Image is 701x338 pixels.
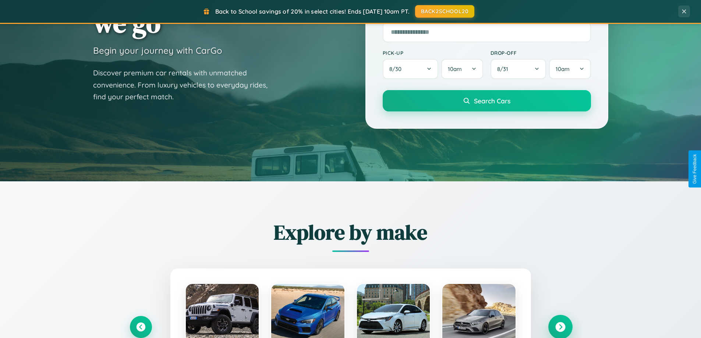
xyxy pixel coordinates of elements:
[215,8,410,15] span: Back to School savings of 20% in select cities! Ends [DATE] 10am PT.
[474,97,510,105] span: Search Cars
[491,59,546,79] button: 8/31
[93,45,222,56] h3: Begin your journey with CarGo
[549,59,591,79] button: 10am
[383,59,439,79] button: 8/30
[130,218,571,246] h2: Explore by make
[389,65,405,72] span: 8 / 30
[415,5,474,18] button: BACK2SCHOOL20
[383,90,591,111] button: Search Cars
[383,50,483,56] label: Pick-up
[448,65,462,72] span: 10am
[441,59,483,79] button: 10am
[491,50,591,56] label: Drop-off
[556,65,570,72] span: 10am
[93,67,277,103] p: Discover premium car rentals with unmatched convenience. From luxury vehicles to everyday rides, ...
[692,154,697,184] div: Give Feedback
[497,65,512,72] span: 8 / 31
